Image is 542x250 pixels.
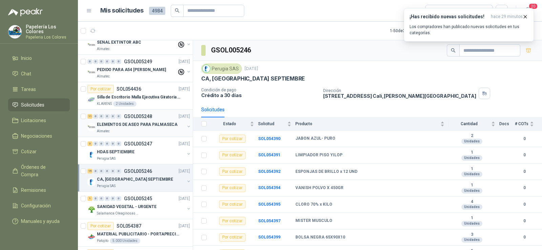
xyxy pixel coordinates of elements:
[179,141,190,147] p: [DATE]
[491,14,523,20] span: hace 29 minutos
[515,218,534,224] b: 0
[110,141,116,146] div: 0
[116,59,121,64] div: 0
[110,196,116,201] div: 0
[97,74,110,79] p: Almatec
[404,8,534,42] button: ¡Has recibido nuevas solicitudes!hace 29 minutos Los compradores han publicado nuevas solicitudes...
[97,238,108,244] p: Patojito
[522,5,534,17] button: 20
[245,66,258,72] p: [DATE]
[116,196,121,201] div: 0
[179,86,190,92] p: [DATE]
[295,202,332,207] b: CLORO 70% x KILO
[8,130,70,142] a: Negociaciones
[110,238,140,244] div: 5.000 Unidades
[449,232,495,237] b: 3
[258,153,280,157] a: SOL054391
[219,135,246,143] div: Por cotizar
[295,117,449,131] th: Producto
[87,123,96,131] img: Company Logo
[201,92,318,98] p: Crédito a 30 días
[499,117,515,131] th: Docs
[179,223,190,229] p: [DATE]
[87,222,114,230] div: Por cotizar
[116,114,121,119] div: 0
[21,117,46,124] span: Licitaciones
[124,141,152,146] p: GSOL005247
[93,59,98,64] div: 0
[449,121,490,126] span: Cantidad
[449,215,495,221] b: 1
[201,75,305,82] p: CA, [GEOGRAPHIC_DATA] SEPTIEMBRE
[8,8,43,16] img: Logo peakr
[110,169,116,174] div: 0
[449,150,495,155] b: 1
[258,169,280,174] b: SOL054392
[258,219,280,223] b: SOL054397
[8,67,70,80] a: Chat
[211,117,258,131] th: Estado
[97,204,157,210] p: SANIDAD VEGETAL - URGENTE
[461,221,482,226] div: Unidades
[87,169,92,174] div: 19
[99,114,104,119] div: 0
[105,141,110,146] div: 0
[295,235,345,240] b: BOLSA NEGRA 65X90X10
[110,59,116,64] div: 0
[87,30,191,52] a: 0 0 0 0 0 0 GSOL005250[DATE] Company LogoSEÑAL EXTINTOR ABCAlmatec
[21,218,60,225] span: Manuales y ayuda
[295,121,439,126] span: Producto
[211,45,252,55] h3: GSOL005246
[8,215,70,228] a: Manuales y ayuda
[87,167,191,189] a: 19 0 0 0 0 0 GSOL005246[DATE] Company LogoCA, [GEOGRAPHIC_DATA] SEPTIEMBREPerugia SAS
[21,132,52,140] span: Negociaciones
[116,169,121,174] div: 0
[295,136,335,141] b: JABON AZUL- PURO
[515,121,528,126] span: # COTs
[8,199,70,212] a: Configuración
[97,101,112,107] p: KLARENS
[110,114,116,119] div: 0
[87,96,96,104] img: Company Logo
[99,169,104,174] div: 0
[97,176,173,183] p: CA, [GEOGRAPHIC_DATA] SEPTIEMBRE
[87,195,191,216] a: 1 0 0 0 0 0 GSOL005245[DATE] Company LogoSANIDAD VEGETAL - URGENTESalamanca Oleaginosas SAS
[8,184,70,197] a: Remisiones
[211,121,249,126] span: Estado
[295,218,332,224] b: MISTER MUSCULO
[410,24,528,36] p: Los compradores han publicado nuevas solicitudes en tus categorías.
[97,149,134,155] p: HDAS SEPTIEMBRE
[219,151,246,159] div: Por cotizar
[219,184,246,192] div: Por cotizar
[21,163,63,178] span: Órdenes de Compra
[87,68,96,76] img: Company Logo
[124,196,152,201] p: GSOL005245
[97,67,166,73] p: PEDIDO PARA A54 [PERSON_NAME]
[179,168,190,175] p: [DATE]
[87,85,114,93] div: Por cotizar
[461,188,482,194] div: Unidades
[117,224,141,228] p: SOL054387
[515,185,534,191] b: 0
[461,237,482,243] div: Unidades
[113,101,137,107] div: 2 Unidades
[93,169,98,174] div: 0
[97,94,181,100] p: Silla de Escritorio Malla Ejecutiva Giratoria Cromada con Reposabrazos Fijo Negra
[105,169,110,174] div: 0
[449,199,495,205] b: 4
[87,41,96,49] img: Company Logo
[21,186,46,194] span: Remisiones
[179,113,190,120] p: [DATE]
[21,202,51,209] span: Configuración
[78,219,193,247] a: Por cotizarSOL054387[DATE] Company LogoMATERIAL PUBLICITARIO - PORTAPRECIOS VER ADJUNTOPatojito5....
[124,169,152,174] p: GSOL005246
[87,58,191,79] a: 0 0 0 0 0 0 GSOL005249[DATE] Company LogoPEDIDO PARA A54 [PERSON_NAME]Almatec
[99,141,104,146] div: 0
[8,114,70,127] a: Licitaciones
[258,235,280,240] a: SOL054399
[87,233,96,241] img: Company Logo
[8,161,70,181] a: Órdenes de Compra
[8,83,70,96] a: Tareas
[105,196,110,201] div: 0
[21,54,32,62] span: Inicio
